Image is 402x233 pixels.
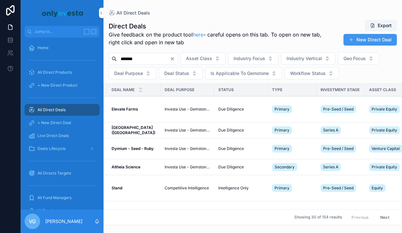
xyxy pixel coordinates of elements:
a: Investa Use - Gemstone Only [165,164,211,170]
span: Due Diligence [218,128,244,133]
span: Deal Purpose [114,70,143,77]
button: Clear [170,56,178,61]
span: All Directs Targets [38,171,71,176]
a: Elevate Farms [112,107,157,112]
a: Primary [272,209,313,219]
span: Private Equity [372,107,397,112]
div: scrollable content [21,37,103,210]
span: Primary [275,146,289,151]
a: Home [25,42,100,54]
a: Stand [112,185,157,191]
a: here [193,31,203,38]
span: Intelligence Only [218,185,249,191]
a: Pre-IPO [321,209,361,219]
span: Due Diligence [218,146,244,151]
a: Investa Use - Gemstone Only [165,107,211,112]
a: Primary [272,104,313,114]
span: Deal Status [164,70,189,77]
span: Pre-Seed / Seed [323,185,353,191]
a: Primary [272,143,313,154]
span: Showing 30 of 154 results [294,215,342,220]
button: New Direct Deal [343,34,397,46]
span: + New Direct Deal [38,120,71,125]
a: All Direct Deals [109,10,150,16]
span: All Direct Deals [38,107,66,112]
img: App logo [41,8,83,18]
span: Series A [323,164,338,170]
span: Secondary [275,164,295,170]
a: Due Diligence [218,107,264,112]
a: Live Direct Deals [25,130,100,142]
span: All Direct Deals [116,10,150,16]
a: Pre-Seed / Seed [321,183,361,193]
span: Competitive Intelligence [165,185,209,191]
span: Private Equity [372,164,397,170]
span: Due Diligence [218,164,244,170]
span: Type [272,87,282,92]
button: Select Button [180,52,225,65]
a: Altheia Science [112,164,157,170]
a: Due Diligence [218,128,264,133]
a: Intelligence Only [218,185,264,191]
span: Primary [275,185,289,191]
span: + New Direct Product [38,83,77,88]
span: Jump to... [35,29,81,34]
span: Industry Vertical [287,55,322,62]
button: Export [365,20,397,31]
span: Venture Capital [372,146,400,151]
a: + New Direct Deal [25,117,100,129]
span: VG [29,217,36,225]
span: Due Diligence [218,107,244,112]
a: All Funds [25,205,100,217]
a: All Direct Products [25,67,100,78]
a: [GEOGRAPHIC_DATA] ([GEOGRAPHIC_DATA]) [112,125,157,135]
button: Select Button [205,67,282,79]
a: + New Direct Product [25,79,100,91]
a: Pre-Seed / Seed [321,104,361,114]
a: All Direct Deals [25,104,100,116]
span: Pre-Seed / Seed [323,146,353,151]
button: Select Button [159,67,202,79]
span: Workflow Status [290,70,326,77]
span: Series A [323,128,338,133]
span: All Direct Products [38,70,72,75]
span: Pre-Seed / Seed [323,107,353,112]
button: Next [376,212,394,222]
span: Deals Lifecycle [38,146,66,151]
span: Asset Class [369,87,396,92]
a: Primary [272,125,313,135]
button: Jump to...K [25,26,100,37]
span: Deal Purpose [165,87,194,92]
button: Select Button [285,67,339,79]
a: Pre-Seed / Seed [321,143,361,154]
a: All Fund Managers [25,192,100,204]
span: Live Direct Deals [38,133,69,138]
button: Select Button [281,52,335,65]
a: Investa Use - Gemstone Only [165,146,211,151]
a: Due Diligence [218,146,264,151]
strong: [GEOGRAPHIC_DATA] ([GEOGRAPHIC_DATA]) [112,125,155,135]
span: Geo Focus [343,55,366,62]
a: All Directs Targets [25,167,100,179]
a: Series A [321,162,361,172]
a: Competitive Intelligence [165,185,211,191]
strong: Altheia Science [112,164,140,169]
a: Due Diligence [218,164,264,170]
a: Dymium - Seed - Ruby [112,146,157,151]
span: Private Equity [372,128,397,133]
span: All Funds [38,208,54,213]
span: Investment Stage [321,87,360,92]
button: Select Button [228,52,278,65]
a: Primary [272,183,313,193]
p: [PERSON_NAME] [45,218,82,225]
strong: Stand [112,185,122,190]
h1: Direct Deals [109,22,326,31]
span: Is Applicable To Gemstone [211,70,269,77]
span: Primary [275,107,289,112]
span: Deal Name [112,87,135,92]
a: Investa Use - Gemstone Only [165,128,211,133]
